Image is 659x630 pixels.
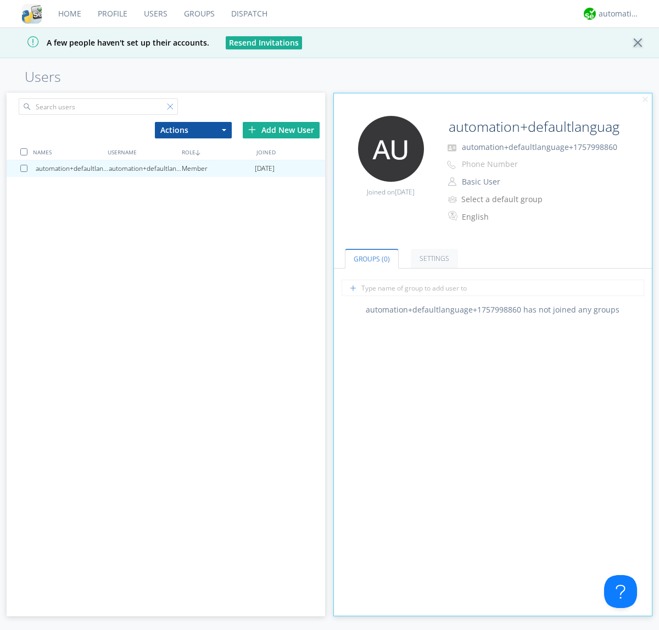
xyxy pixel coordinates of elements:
div: JOINED [254,144,328,160]
a: Settings [411,249,458,268]
span: [DATE] [395,187,415,197]
img: In groups with Translation enabled, this user's messages will be automatically translated to and ... [448,209,459,222]
input: Type name of group to add user to [342,280,644,296]
div: automation+defaultlanguage+1757998860 [109,160,182,177]
img: phone-outline.svg [447,160,456,169]
img: person-outline.svg [448,177,456,186]
span: [DATE] [255,160,275,177]
div: automation+atlas [599,8,640,19]
span: automation+defaultlanguage+1757998860 [462,142,617,152]
span: Joined on [367,187,415,197]
button: Actions [155,122,232,138]
input: Search users [19,98,178,115]
div: Add New User [243,122,320,138]
input: Name [444,116,622,138]
img: icon-alert-users-thin-outline.svg [448,192,459,207]
span: A few people haven't set up their accounts. [8,37,209,48]
div: NAMES [30,144,104,160]
button: Basic User [458,174,568,189]
img: cancel.svg [641,96,649,104]
div: ROLE [179,144,253,160]
a: Groups (0) [345,249,399,269]
div: Member [182,160,255,177]
img: plus.svg [248,126,256,133]
img: 373638.png [358,116,424,182]
iframe: Toggle Customer Support [604,575,637,608]
div: automation+defaultlanguage+1757998860 has not joined any groups [334,304,652,315]
div: English [462,211,554,222]
div: USERNAME [105,144,179,160]
img: d2d01cd9b4174d08988066c6d424eccd [584,8,596,20]
button: Resend Invitations [226,36,302,49]
div: automation+defaultlanguage+1757998860 [36,160,109,177]
img: cddb5a64eb264b2086981ab96f4c1ba7 [22,4,42,24]
div: Select a default group [461,194,553,205]
a: automation+defaultlanguage+1757998860automation+defaultlanguage+1757998860Member[DATE] [7,160,325,177]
